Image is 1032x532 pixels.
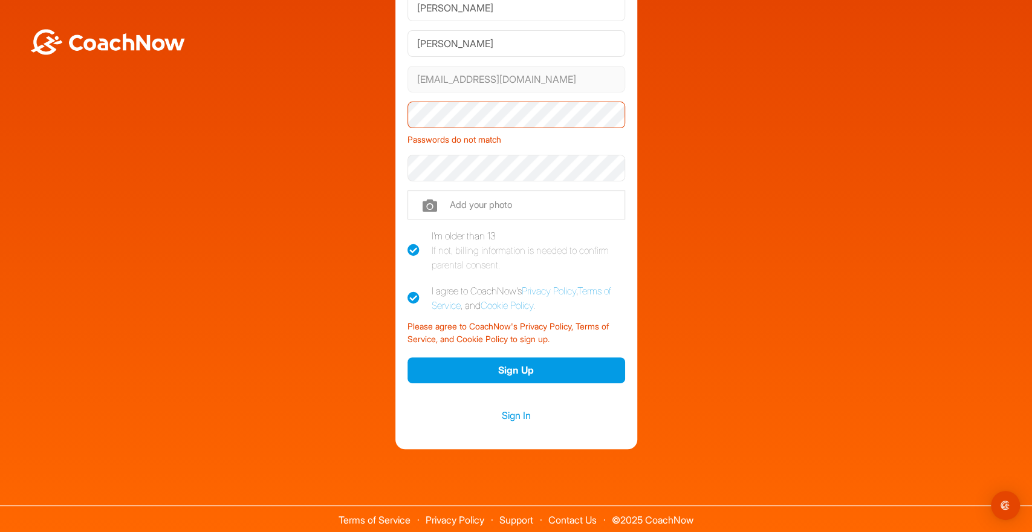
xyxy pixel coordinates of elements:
[407,357,625,383] button: Sign Up
[407,66,625,92] input: Email
[991,491,1020,520] div: Open Intercom Messenger
[426,514,484,526] a: Privacy Policy
[481,299,533,311] a: Cookie Policy
[407,128,625,146] div: Passwords do not match
[407,315,625,345] div: Please agree to CoachNow's Privacy Policy, Terms of Service, and Cookie Policy to sign up.
[548,514,597,526] a: Contact Us
[522,285,576,297] a: Privacy Policy
[432,243,625,272] div: If not, billing information is needed to confirm parental consent.
[499,514,533,526] a: Support
[29,29,186,55] img: BwLJSsUCoWCh5upNqxVrqldRgqLPVwmV24tXu5FoVAoFEpwwqQ3VIfuoInZCoVCoTD4vwADAC3ZFMkVEQFDAAAAAElFTkSuQmCC
[606,506,699,525] span: © 2025 CoachNow
[339,514,411,526] a: Terms of Service
[407,407,625,423] a: Sign In
[407,284,625,313] label: I agree to CoachNow's , , and .
[407,30,625,57] input: Last Name
[432,229,625,272] div: I'm older than 13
